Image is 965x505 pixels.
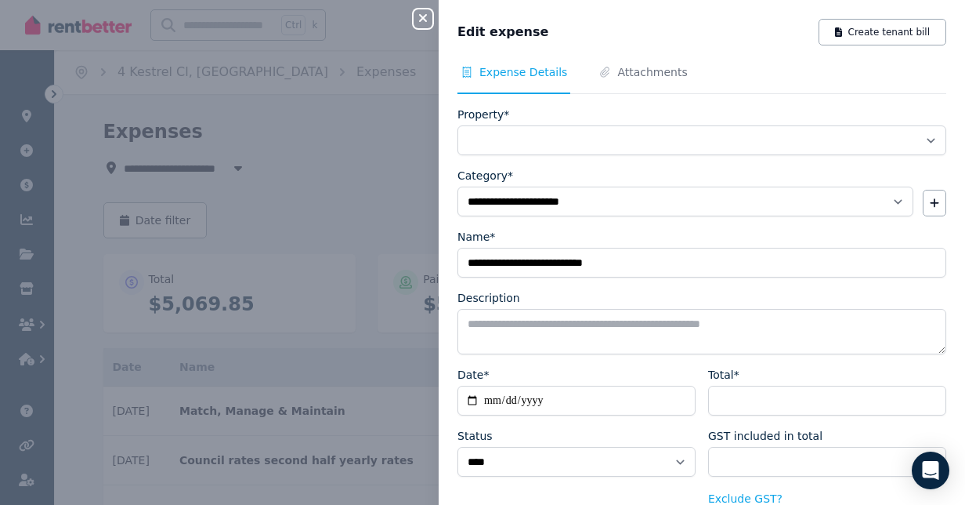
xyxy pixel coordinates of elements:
[819,19,946,45] button: Create tenant bill
[457,168,513,183] label: Category*
[617,64,687,80] span: Attachments
[479,64,567,80] span: Expense Details
[457,367,489,383] label: Date*
[457,428,493,444] label: Status
[457,64,946,94] nav: Tabs
[457,107,509,122] label: Property*
[457,23,548,42] span: Edit expense
[457,290,520,306] label: Description
[912,452,949,489] div: Open Intercom Messenger
[708,428,822,444] label: GST included in total
[457,229,495,245] label: Name*
[708,367,739,383] label: Total*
